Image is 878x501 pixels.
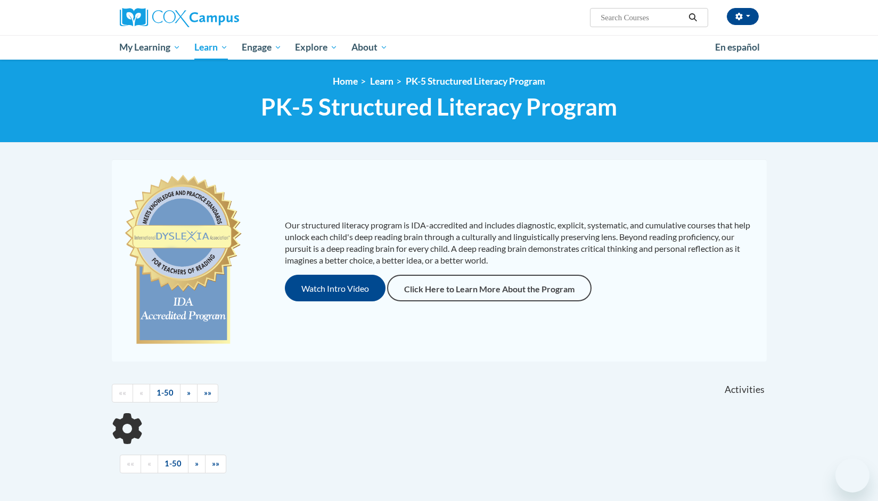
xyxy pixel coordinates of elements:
[122,170,244,351] img: c477cda6-e343-453b-bfce-d6f9e9818e1c.png
[715,42,760,53] span: En español
[406,76,545,87] a: PK-5 Structured Literacy Program
[104,35,775,60] div: Main menu
[205,455,226,473] a: End
[285,275,385,301] button: Watch Intro Video
[113,35,188,60] a: My Learning
[140,388,143,397] span: «
[112,384,133,403] a: Begining
[261,93,617,121] span: PK-5 Structured Literacy Program
[119,388,126,397] span: ««
[387,275,592,301] a: Click Here to Learn More About the Program
[708,36,767,59] a: En español
[285,219,756,266] p: Our structured literacy program is IDA-accredited and includes diagnostic, explicit, systematic, ...
[235,35,289,60] a: Engage
[333,76,358,87] a: Home
[725,384,765,396] span: Activities
[600,11,685,24] input: Search Courses
[188,455,206,473] a: Next
[127,459,134,468] span: ««
[288,35,344,60] a: Explore
[727,8,759,25] button: Account Settings
[242,41,282,54] span: Engage
[685,11,701,24] button: Search
[120,8,239,27] img: Cox Campus
[194,41,228,54] span: Learn
[197,384,218,403] a: End
[195,459,199,468] span: »
[344,35,395,60] a: About
[351,41,388,54] span: About
[119,41,180,54] span: My Learning
[187,35,235,60] a: Learn
[835,458,869,492] iframe: Button to launch messaging window
[133,384,150,403] a: Previous
[147,459,151,468] span: «
[204,388,211,397] span: »»
[180,384,198,403] a: Next
[370,76,393,87] a: Learn
[120,8,322,27] a: Cox Campus
[141,455,158,473] a: Previous
[187,388,191,397] span: »
[150,384,180,403] a: 1-50
[295,41,338,54] span: Explore
[120,455,141,473] a: Begining
[158,455,188,473] a: 1-50
[212,459,219,468] span: »»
